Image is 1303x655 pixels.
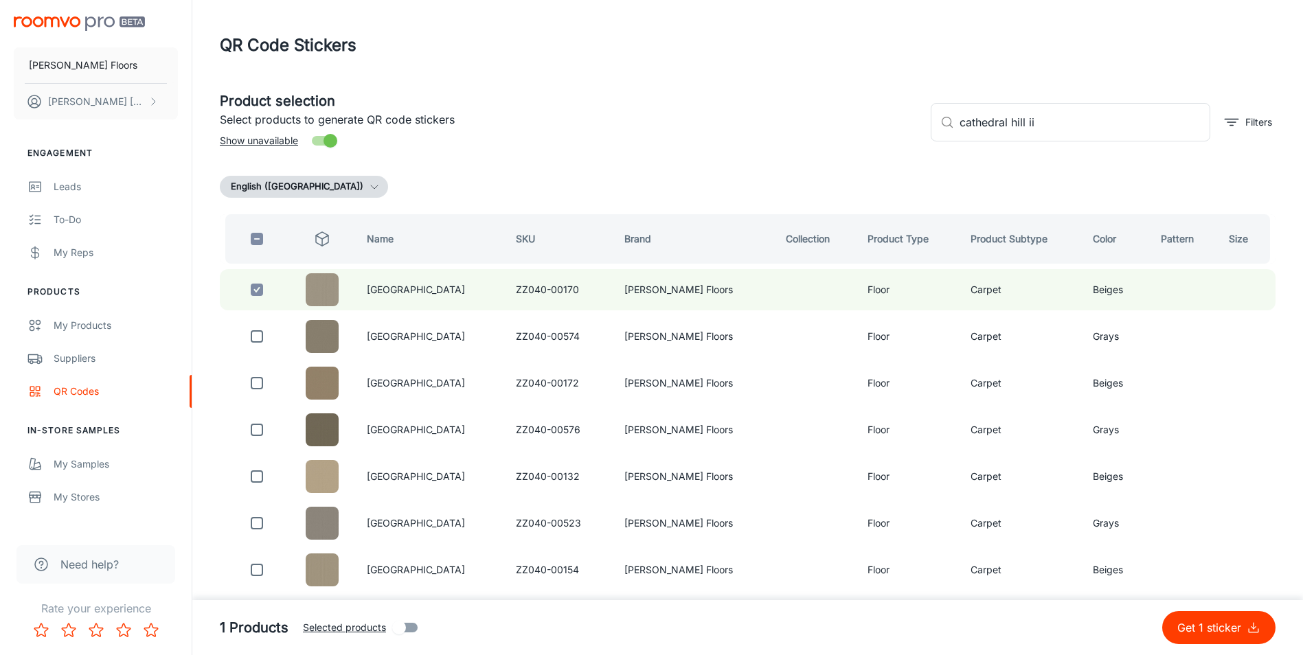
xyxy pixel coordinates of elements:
[356,316,505,357] td: [GEOGRAPHIC_DATA]
[613,214,775,264] th: Brand
[54,384,178,399] div: QR Codes
[960,456,1082,497] td: Carpet
[220,133,298,148] span: Show unavailable
[356,549,505,590] td: [GEOGRAPHIC_DATA]
[1082,214,1150,264] th: Color
[1082,269,1150,310] td: Beiges
[55,617,82,644] button: Rate 2 star
[220,617,288,638] h5: 1 Products
[220,33,356,58] h1: QR Code Stickers
[857,456,960,497] td: Floor
[220,91,920,111] h5: Product selection
[54,490,178,505] div: My Stores
[857,316,960,357] td: Floor
[54,457,178,472] div: My Samples
[505,363,613,404] td: ZZ040-00172
[857,214,960,264] th: Product Type
[356,596,505,637] td: [GEOGRAPHIC_DATA]
[1150,214,1218,264] th: Pattern
[356,503,505,544] td: [GEOGRAPHIC_DATA]
[1082,409,1150,450] td: Grays
[613,456,775,497] td: [PERSON_NAME] Floors
[1082,549,1150,590] td: Beiges
[857,503,960,544] td: Floor
[54,212,178,227] div: To-do
[505,316,613,357] td: ZZ040-00574
[48,94,145,109] p: [PERSON_NAME] [PERSON_NAME]
[82,617,110,644] button: Rate 3 star
[960,503,1082,544] td: Carpet
[613,409,775,450] td: [PERSON_NAME] Floors
[960,363,1082,404] td: Carpet
[14,84,178,119] button: [PERSON_NAME] [PERSON_NAME]
[14,16,145,31] img: Roomvo PRO Beta
[1162,611,1276,644] button: Get 1 sticker
[857,363,960,404] td: Floor
[505,503,613,544] td: ZZ040-00523
[356,409,505,450] td: [GEOGRAPHIC_DATA]
[857,269,960,310] td: Floor
[857,409,960,450] td: Floor
[356,214,505,264] th: Name
[613,316,775,357] td: [PERSON_NAME] Floors
[220,111,920,128] p: Select products to generate QR code stickers
[54,179,178,194] div: Leads
[505,269,613,310] td: ZZ040-00170
[54,245,178,260] div: My Reps
[613,363,775,404] td: [PERSON_NAME] Floors
[1082,503,1150,544] td: Grays
[1218,214,1276,264] th: Size
[110,617,137,644] button: Rate 4 star
[505,409,613,450] td: ZZ040-00576
[613,503,775,544] td: [PERSON_NAME] Floors
[220,176,388,198] button: English ([GEOGRAPHIC_DATA])
[27,617,55,644] button: Rate 1 star
[303,620,386,635] span: Selected products
[1245,115,1272,130] p: Filters
[14,47,178,83] button: [PERSON_NAME] Floors
[11,600,181,617] p: Rate your experience
[613,549,775,590] td: [PERSON_NAME] Floors
[54,318,178,333] div: My Products
[960,596,1082,637] td: Carpet
[613,269,775,310] td: [PERSON_NAME] Floors
[54,351,178,366] div: Suppliers
[960,316,1082,357] td: Carpet
[1082,596,1150,637] td: Grays
[960,269,1082,310] td: Carpet
[137,617,165,644] button: Rate 5 star
[960,103,1210,141] input: Search by SKU, brand, collection...
[857,549,960,590] td: Floor
[1221,111,1276,133] button: filter
[356,456,505,497] td: [GEOGRAPHIC_DATA]
[960,549,1082,590] td: Carpet
[505,456,613,497] td: ZZ040-00132
[356,269,505,310] td: [GEOGRAPHIC_DATA]
[505,549,613,590] td: ZZ040-00154
[356,363,505,404] td: [GEOGRAPHIC_DATA]
[1082,363,1150,404] td: Beiges
[1082,316,1150,357] td: Grays
[29,58,137,73] p: [PERSON_NAME] Floors
[60,556,119,573] span: Need help?
[960,409,1082,450] td: Carpet
[1082,456,1150,497] td: Beiges
[505,214,613,264] th: SKU
[505,596,613,637] td: ZZ040-00557
[613,596,775,637] td: [PERSON_NAME] Floors
[960,214,1082,264] th: Product Subtype
[857,596,960,637] td: Floor
[775,214,857,264] th: Collection
[1177,619,1247,636] p: Get 1 sticker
